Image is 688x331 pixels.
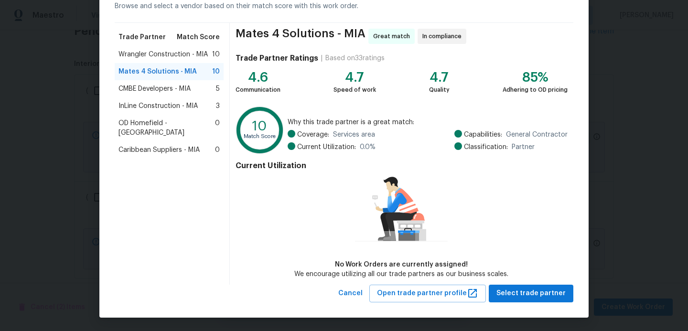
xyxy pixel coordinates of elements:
[503,85,568,95] div: Adhering to OD pricing
[118,145,200,155] span: Caribbean Suppliers - MIA
[294,269,508,279] div: We encourage utilizing all our trade partners as our business scales.
[118,50,208,59] span: Wrangler Construction - MIA
[333,130,375,139] span: Services area
[118,32,166,42] span: Trade Partner
[212,50,220,59] span: 10
[236,29,365,44] span: Mates 4 Solutions - MIA
[506,130,568,139] span: General Contractor
[297,142,356,152] span: Current Utilization:
[236,73,280,82] div: 4.6
[297,130,329,139] span: Coverage:
[118,67,197,76] span: Mates 4 Solutions - MIA
[216,84,220,94] span: 5
[294,260,508,269] div: No Work Orders are currently assigned!
[512,142,535,152] span: Partner
[360,142,376,152] span: 0.0 %
[236,161,568,171] h4: Current Utilization
[333,73,376,82] div: 4.7
[503,73,568,82] div: 85%
[429,73,450,82] div: 4.7
[373,32,414,41] span: Great match
[215,118,220,138] span: 0
[215,145,220,155] span: 0
[496,288,566,299] span: Select trade partner
[118,84,191,94] span: CMBE Developers - MIA
[377,288,478,299] span: Open trade partner profile
[333,85,376,95] div: Speed of work
[338,288,363,299] span: Cancel
[318,53,325,63] div: |
[236,85,280,95] div: Communication
[118,101,198,111] span: InLine Construction - MIA
[252,119,267,133] text: 10
[464,130,502,139] span: Capabilities:
[212,67,220,76] span: 10
[489,285,573,302] button: Select trade partner
[334,285,366,302] button: Cancel
[177,32,220,42] span: Match Score
[288,117,568,127] span: Why this trade partner is a great match:
[369,285,486,302] button: Open trade partner profile
[325,53,385,63] div: Based on 33 ratings
[244,134,276,139] text: Match Score
[429,85,450,95] div: Quality
[236,53,318,63] h4: Trade Partner Ratings
[118,118,215,138] span: OD Homefield - [GEOGRAPHIC_DATA]
[464,142,508,152] span: Classification:
[422,32,465,41] span: In compliance
[216,101,220,111] span: 3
